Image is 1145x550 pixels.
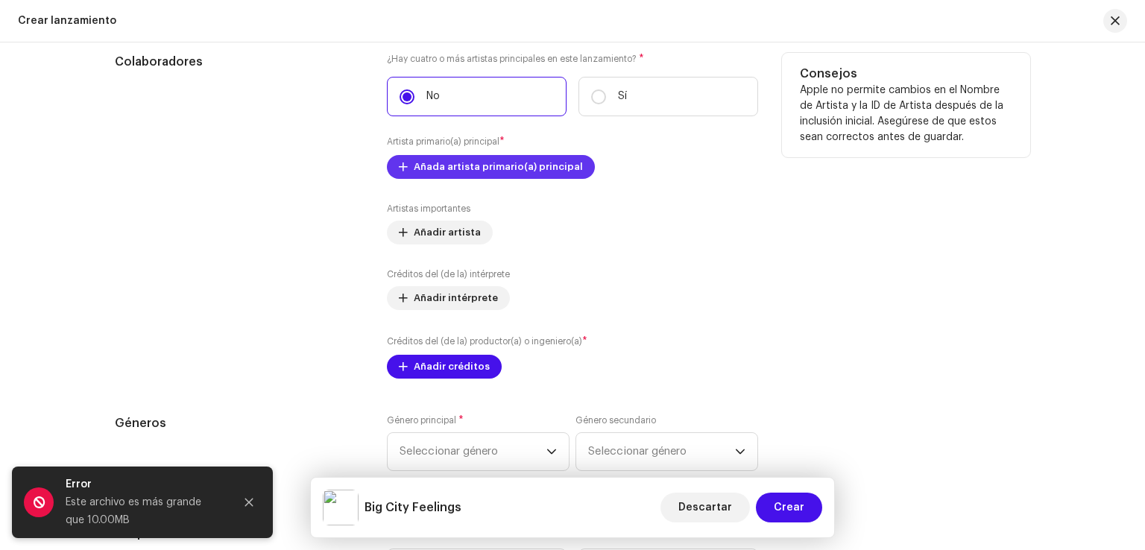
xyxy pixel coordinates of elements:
[365,499,461,516] h5: Big City Feelings
[588,433,735,470] span: Seleccionar género
[575,414,656,426] label: Género secundario
[546,433,557,470] div: dropdown trigger
[387,337,582,346] small: Créditos del (de la) productor(a) o ingeniero(a)
[387,53,758,65] label: ¿Hay cuatro o más artistas principales en este lanzamiento?
[735,433,745,470] div: dropdown trigger
[387,286,510,310] button: Añadir intérprete
[387,355,502,379] button: Añadir créditos
[756,493,822,522] button: Crear
[800,83,1012,145] p: Apple no permite cambios en el Nombre de Artista y la ID de Artista después de la inclusión inici...
[387,203,470,215] label: Artistas importantes
[234,487,264,517] button: Close
[414,218,481,247] span: Añadir artista
[400,433,546,470] span: Seleccionar género
[323,490,359,525] img: 9f071331-7663-430d-b638-cdaac0397dfa
[426,89,440,104] p: No
[678,493,732,522] span: Descartar
[387,414,464,426] label: Género principal
[414,283,498,313] span: Añadir intérprete
[66,493,222,529] div: Este archivo es más grande que 10.00MB
[387,137,499,146] small: Artista primario(a) principal
[774,493,804,522] span: Crear
[115,53,363,71] h5: Colaboradores
[387,268,510,280] label: Créditos del (de la) intérprete
[387,221,493,244] button: Añadir artista
[414,152,583,182] span: Añada artista primario(a) principal
[66,475,222,493] div: Error
[414,352,490,382] span: Añadir créditos
[387,155,595,179] button: Añada artista primario(a) principal
[115,414,363,432] h5: Géneros
[800,65,1012,83] h5: Consejos
[660,493,750,522] button: Descartar
[618,89,627,104] p: Sí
